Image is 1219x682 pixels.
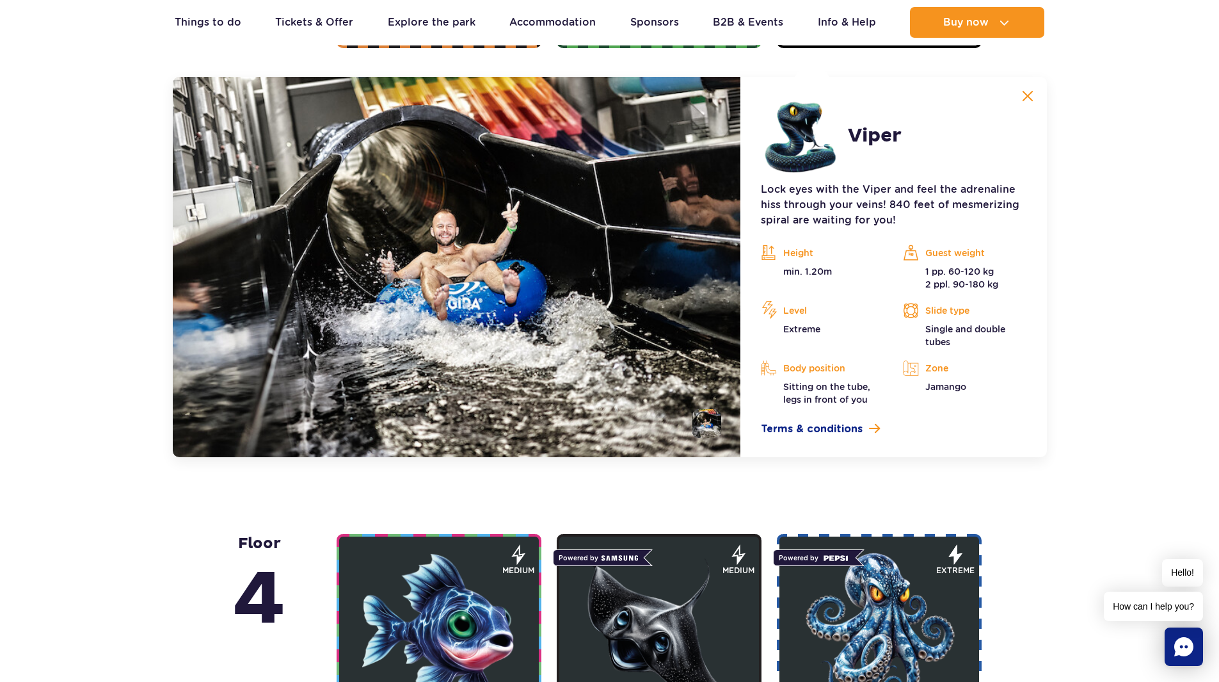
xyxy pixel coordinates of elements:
a: Accommodation [509,7,596,38]
span: medium [502,565,534,576]
a: Terms & conditions [761,421,1026,437]
h2: Viper [848,124,902,147]
p: Single and double tubes [903,323,1026,348]
a: B2B & Events [713,7,783,38]
span: How can I help you? [1104,592,1203,621]
img: 683e9da1f380d703171350.png [761,97,838,174]
p: Slide type [903,301,1026,320]
strong: floor [233,534,285,648]
p: Guest weight [903,243,1026,263]
span: Buy now [943,17,989,28]
p: Zone [903,359,1026,378]
a: Tickets & Offer [275,7,353,38]
span: Powered by [773,549,856,566]
p: Body position [761,359,884,378]
span: medium [722,565,754,576]
p: Lock eyes with the Viper and feel the adrenaline hiss through your veins! 840 feet of mesmerizing... [761,182,1026,228]
a: Explore the park [388,7,475,38]
p: Level [761,301,884,320]
a: Info & Help [818,7,876,38]
a: Sponsors [630,7,679,38]
p: min. 1.20m [761,265,884,278]
p: Extreme [761,323,884,336]
p: 1 pp. 60-120 kg 2 ppl. 90-180 kg [903,265,1026,291]
p: Sitting on the tube, legs in front of you [761,380,884,406]
button: Buy now [910,7,1044,38]
span: extreme [936,565,975,576]
span: Powered by [553,549,644,566]
a: Things to do [175,7,241,38]
span: Hello! [1162,559,1203,587]
div: Chat [1165,628,1203,666]
p: Jamango [903,380,1026,393]
p: Height [761,243,884,263]
span: Terms & conditions [761,421,863,437]
span: 4 [233,553,285,648]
